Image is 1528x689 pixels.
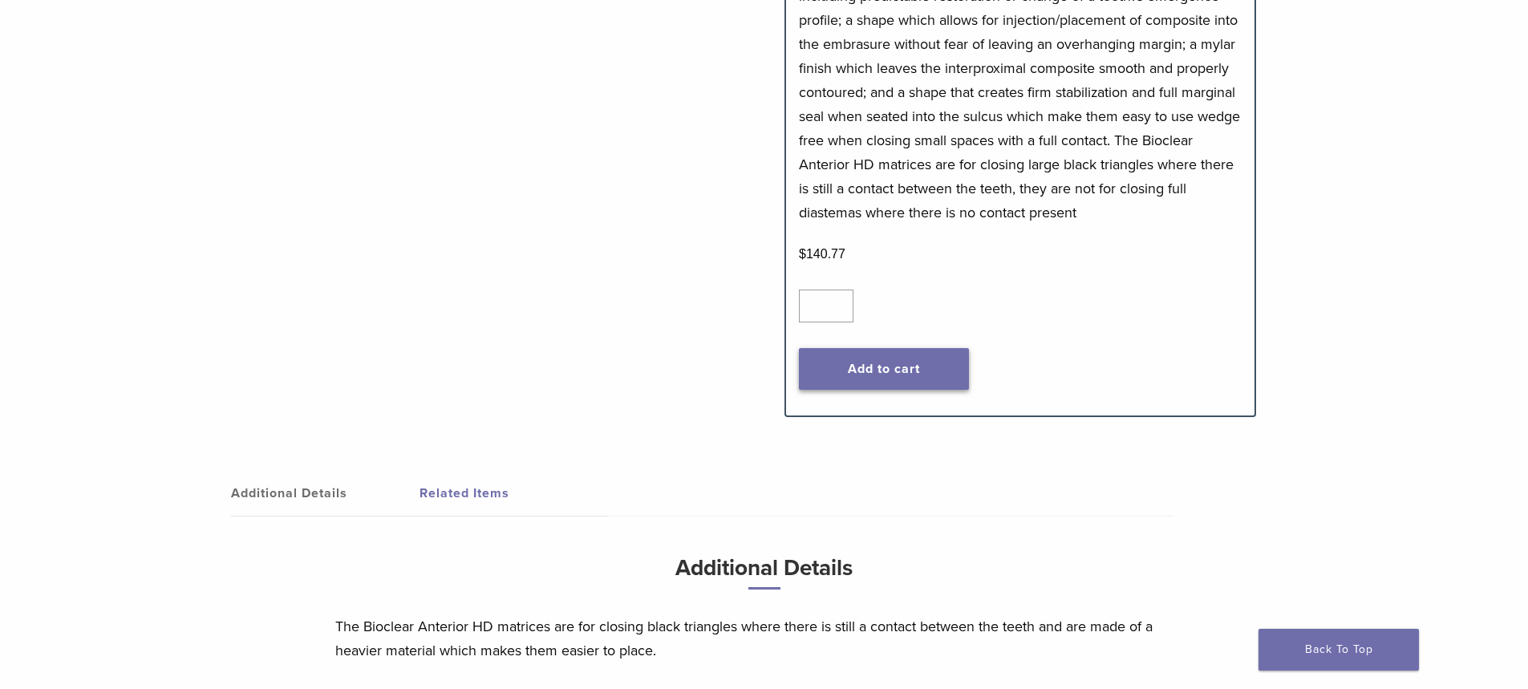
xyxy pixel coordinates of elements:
button: Add to cart [799,348,969,390]
a: Additional Details [231,471,419,516]
span: $ [799,247,806,261]
a: Back To Top [1258,629,1419,671]
h3: Additional Details [335,549,1194,602]
p: The Bioclear Anterior HD matrices are for closing black triangles where there is still a contact ... [335,614,1194,663]
a: Related Items [419,471,608,516]
bdi: 140.77 [799,247,845,261]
